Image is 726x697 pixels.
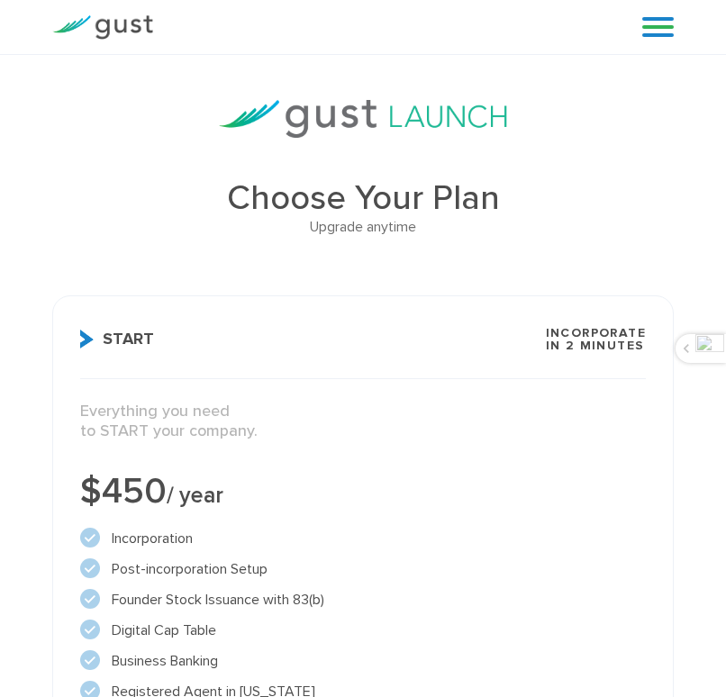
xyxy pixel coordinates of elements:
[80,589,646,611] li: Founder Stock Issuance with 83(b)
[80,330,94,348] img: Start Icon X2
[80,620,646,641] li: Digital Cap Table
[80,650,646,672] li: Business Banking
[80,528,646,549] li: Incorporation
[80,330,154,348] span: Start
[167,482,223,509] span: / year
[52,15,153,40] img: Gust Logo
[52,181,674,215] h1: Choose Your Plan
[80,558,646,580] li: Post-incorporation Setup
[219,100,507,138] img: gust-launch-logos.svg
[80,474,646,510] div: $450
[52,215,674,239] div: Upgrade anytime
[546,327,646,352] span: Incorporate in 2 Minutes
[80,402,646,442] p: Everything you need to START your company.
